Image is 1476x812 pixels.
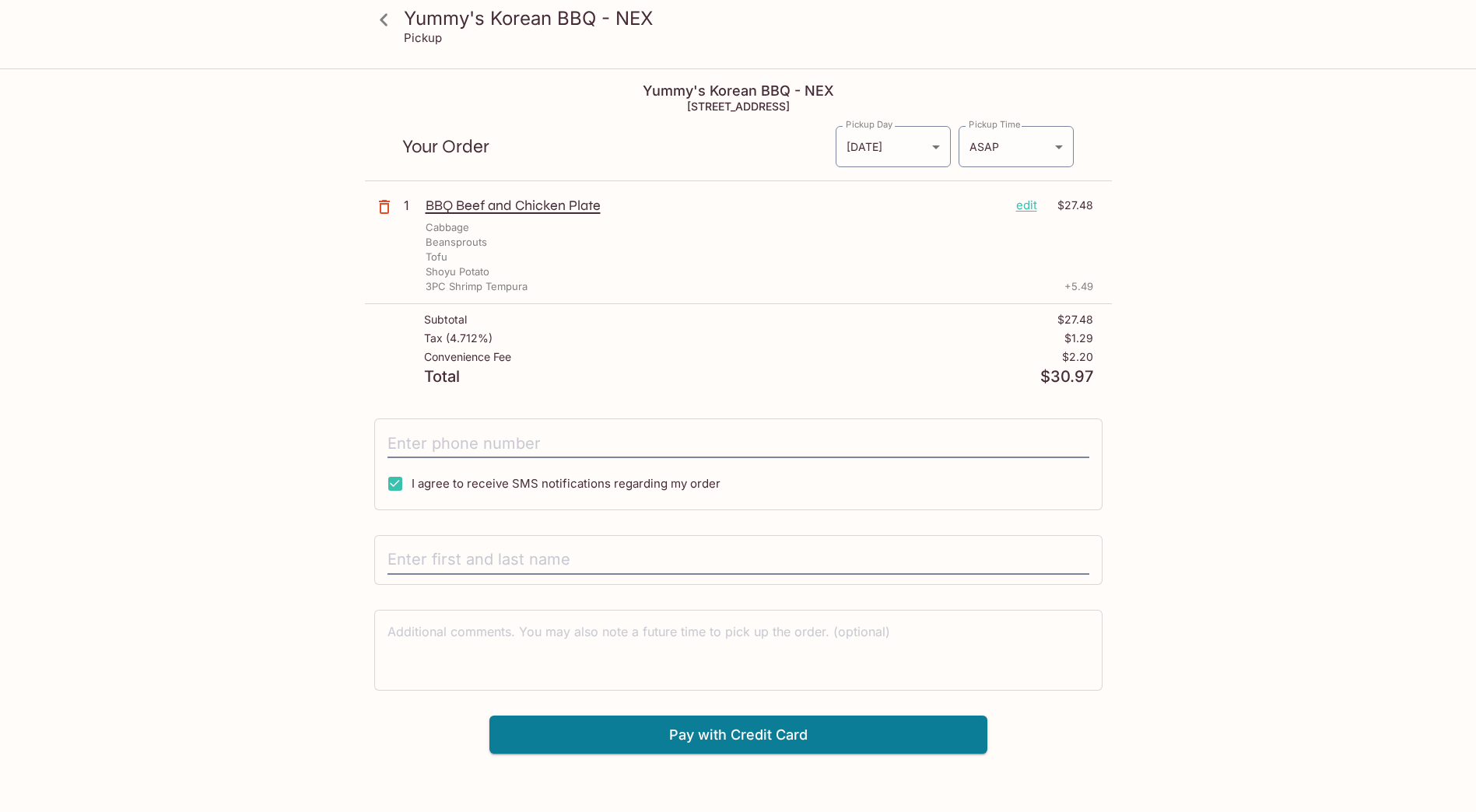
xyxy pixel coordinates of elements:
[1064,332,1093,345] p: $1.29
[404,30,442,45] p: Pickup
[404,6,1099,30] h3: Yummy's Korean BBQ - NEX
[365,82,1112,100] h4: Yummy's Korean BBQ - NEX
[424,351,511,363] p: Convenience Fee
[1057,313,1093,326] p: $27.48
[387,429,1089,458] input: Enter phone number
[426,279,528,294] p: 3PC Shrimp Tempura
[1047,197,1093,214] p: $27.48
[424,369,460,384] p: Total
[412,476,720,491] span: I agree to receive SMS notifications regarding my order
[489,716,987,754] button: Pay with Credit Card
[426,235,487,250] p: Beansprouts
[426,220,469,235] p: Cabbage
[846,118,892,131] label: Pickup Day
[404,197,419,214] p: 1
[387,545,1089,575] input: Enter first and last name
[365,100,1112,113] h5: [STREET_ADDRESS]
[1062,351,1093,363] p: $2.20
[426,264,489,279] p: Shoyu Potato
[424,313,467,326] p: Subtotal
[1016,197,1037,214] p: edit
[402,139,835,154] p: Your Order
[424,332,493,345] p: Tax ( 4.712% )
[426,197,1004,214] p: BBQ Beef and Chicken Plate
[969,118,1021,131] label: Pickup Time
[1040,369,1093,384] p: $30.97
[1064,279,1093,294] p: + 5.49
[959,126,1074,167] div: ASAP
[426,250,447,264] p: Tofu
[836,126,951,167] div: [DATE]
